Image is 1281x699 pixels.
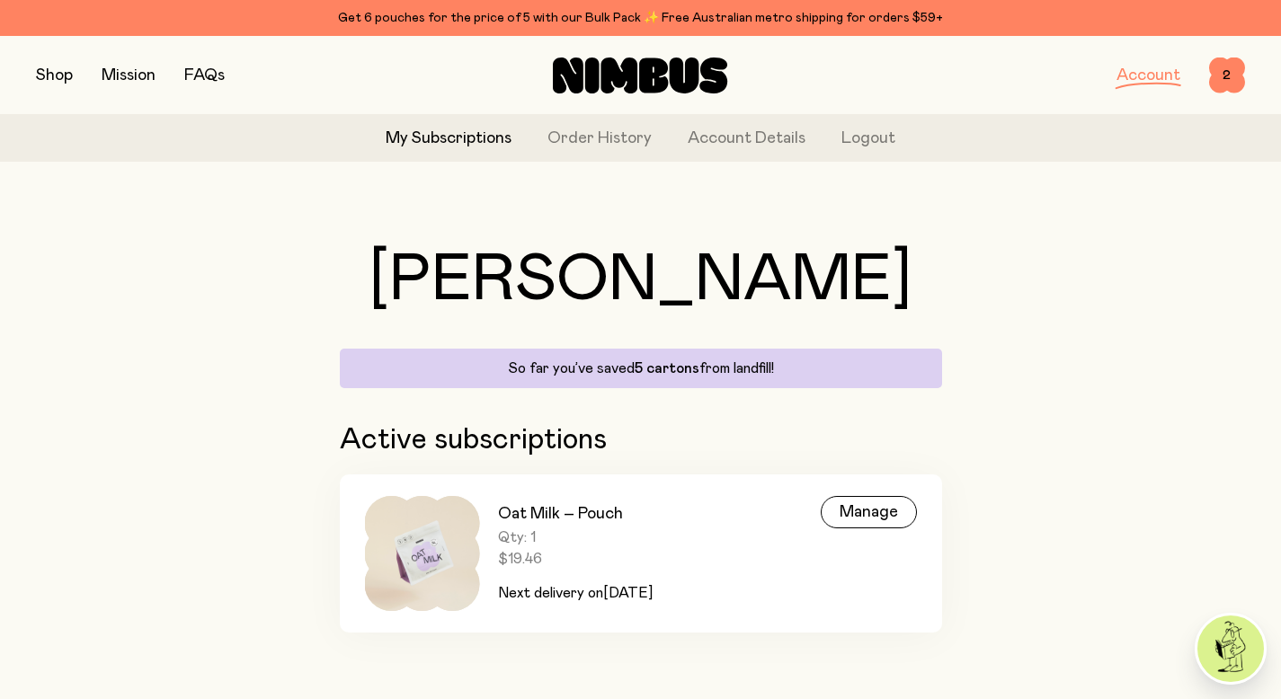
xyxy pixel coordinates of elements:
[36,7,1245,29] div: Get 6 pouches for the price of 5 with our Bulk Pack ✨ Free Australian metro shipping for orders $59+
[184,67,225,84] a: FAQs
[340,424,942,456] h2: Active subscriptions
[1116,67,1180,84] a: Account
[1197,615,1264,682] img: agent
[102,67,156,84] a: Mission
[340,474,942,633] a: Oat Milk – PouchQty: 1$19.46Next delivery on[DATE]Manage
[340,248,942,313] h1: [PERSON_NAME]
[821,496,917,528] div: Manage
[498,582,653,604] p: Next delivery on
[688,127,805,151] a: Account Details
[841,127,895,151] button: Logout
[1209,58,1245,93] button: 2
[547,127,652,151] a: Order History
[351,359,931,377] p: So far you’ve saved from landfill!
[498,503,653,525] h3: Oat Milk – Pouch
[603,586,653,600] span: [DATE]
[498,550,653,568] span: $19.46
[498,528,653,546] span: Qty: 1
[635,361,699,376] span: 5 cartons
[386,127,512,151] a: My Subscriptions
